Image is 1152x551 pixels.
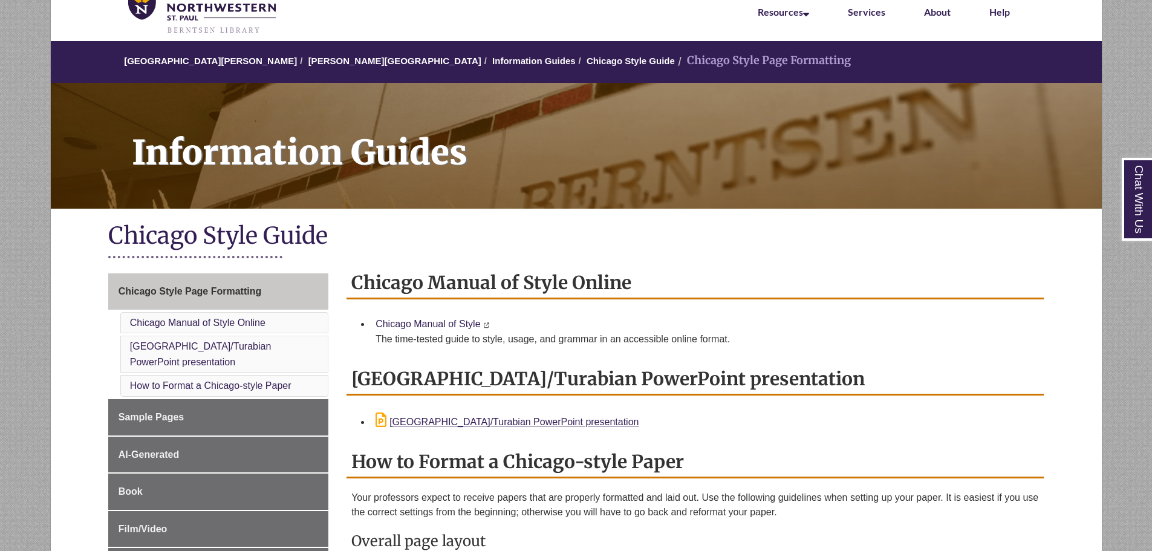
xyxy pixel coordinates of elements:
[351,491,1039,520] p: Your professors expect to receive papers that are properly formatted and laid out. Use the follow...
[119,412,184,422] span: Sample Pages
[848,6,885,18] a: Services
[130,318,265,328] a: Chicago Manual of Style Online
[119,486,143,497] span: Book
[347,446,1044,478] h2: How to Format a Chicago-style Paper
[308,56,481,66] a: [PERSON_NAME][GEOGRAPHIC_DATA]
[758,6,809,18] a: Resources
[376,332,1034,347] div: The time-tested guide to style, usage, and grammar in an accessible online format.
[119,449,179,460] span: AI-Generated
[130,341,272,367] a: [GEOGRAPHIC_DATA]/Turabian PowerPoint presentation
[483,322,490,328] i: This link opens in a new window
[924,6,951,18] a: About
[130,380,291,391] a: How to Format a Chicago-style Paper
[51,83,1102,209] a: Information Guides
[108,273,328,310] a: Chicago Style Page Formatting
[376,417,639,427] a: [GEOGRAPHIC_DATA]/Turabian PowerPoint presentation
[376,319,480,329] a: Chicago Manual of Style
[119,524,168,534] span: Film/Video
[108,474,328,510] a: Book
[124,56,297,66] a: [GEOGRAPHIC_DATA][PERSON_NAME]
[119,286,261,296] span: Chicago Style Page Formatting
[492,56,576,66] a: Information Guides
[108,511,328,547] a: Film/Video
[108,437,328,473] a: AI-Generated
[119,83,1102,193] h1: Information Guides
[587,56,675,66] a: Chicago Style Guide
[347,267,1044,299] h2: Chicago Manual of Style Online
[675,52,851,70] li: Chicago Style Page Formatting
[347,364,1044,396] h2: [GEOGRAPHIC_DATA]/Turabian PowerPoint presentation
[989,6,1010,18] a: Help
[351,532,1039,550] h3: Overall page layout
[108,221,1044,253] h1: Chicago Style Guide
[108,399,328,435] a: Sample Pages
